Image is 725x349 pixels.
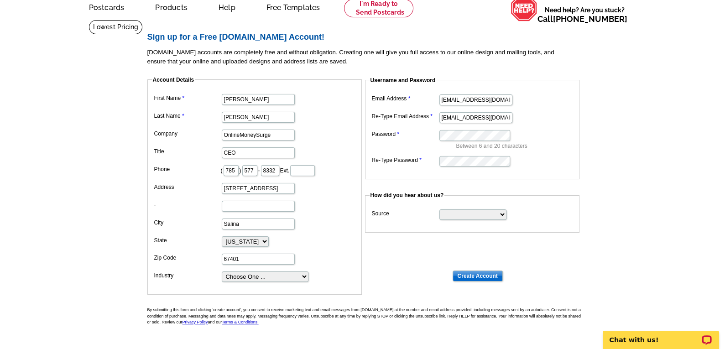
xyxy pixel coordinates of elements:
[154,94,221,102] label: First Name
[154,130,221,138] label: Company
[154,165,221,173] label: Phone
[154,254,221,262] label: Zip Code
[372,209,438,218] label: Source
[222,320,259,324] a: Terms & Conditions.
[597,320,725,349] iframe: LiveChat chat widget
[183,320,208,324] a: Privacy Policy
[154,236,221,245] label: State
[537,14,627,24] span: Call
[147,48,585,66] p: [DOMAIN_NAME] accounts are completely free and without obligation. Creating one will give you ful...
[154,201,221,209] label: -
[553,14,627,24] a: [PHONE_NUMBER]
[147,307,585,326] p: By submitting this form and clicking 'create account', you consent to receive marketing text and ...
[372,94,438,103] label: Email Address
[453,271,503,281] input: Create Account
[152,76,195,84] legend: Account Details
[154,219,221,227] label: City
[147,32,585,42] h2: Sign up for a Free [DOMAIN_NAME] Account!
[372,112,438,120] label: Re-Type Email Address
[537,5,632,24] span: Need help? Are you stuck?
[154,147,221,156] label: Title
[372,130,438,138] label: Password
[154,271,221,280] label: Industry
[370,76,437,84] legend: Username and Password
[370,191,445,199] legend: How did you hear about us?
[154,183,221,191] label: Address
[456,142,575,150] p: Between 6 and 20 characters
[372,156,438,164] label: Re-Type Password
[154,112,221,120] label: Last Name
[152,163,357,177] dd: ( ) - Ext.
